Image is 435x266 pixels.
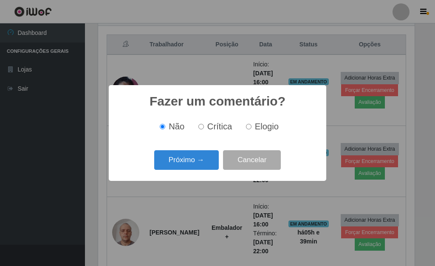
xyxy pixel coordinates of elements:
[207,122,232,131] span: Crítica
[246,124,251,129] input: Elogio
[169,122,184,131] span: Não
[150,94,285,109] h2: Fazer um comentário?
[255,122,279,131] span: Elogio
[198,124,204,129] input: Crítica
[154,150,219,170] button: Próximo →
[223,150,281,170] button: Cancelar
[160,124,165,129] input: Não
